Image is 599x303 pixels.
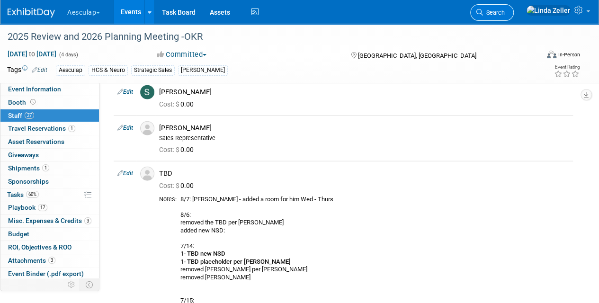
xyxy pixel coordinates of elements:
span: Cost: $ [159,100,180,108]
span: 1 [68,125,75,132]
span: Booth [8,98,37,106]
a: Event Information [0,83,99,96]
img: ExhibitDay [8,8,55,18]
a: Sponsorships [0,175,99,188]
div: [PERSON_NAME] [159,124,569,133]
div: In-Person [558,51,580,58]
span: Shipments [8,164,49,172]
a: Misc. Expenses & Credits3 [0,214,99,227]
span: Search [483,9,505,16]
span: 0.00 [159,100,197,108]
span: Attachments [8,257,55,264]
span: Booth not reserved yet [28,98,37,106]
span: Event Binder (.pdf export) [8,270,84,277]
span: Misc. Expenses & Credits [8,217,91,224]
a: ROI, Objectives & ROO [0,241,99,254]
div: Sales Representative [159,134,569,142]
a: Playbook17 [0,201,99,214]
a: Tasks60% [0,188,99,201]
span: Event Information [8,85,61,93]
a: Attachments3 [0,254,99,267]
span: 3 [84,217,91,224]
a: Edit [117,89,133,95]
span: 0.00 [159,146,197,153]
span: 60% [26,191,39,198]
span: 3 [48,257,55,264]
button: Committed [154,50,210,60]
span: 17 [38,204,47,211]
a: Shipments1 [0,162,99,175]
div: TBD [159,169,569,178]
div: [PERSON_NAME] [178,65,228,75]
a: Edit [117,125,133,131]
a: Travel Reservations1 [0,122,99,135]
span: [DATE] [DATE] [7,50,57,58]
span: to [27,50,36,58]
img: Associate-Profile-5.png [140,121,154,135]
div: Strategic Sales [131,65,175,75]
a: Asset Reservations [0,135,99,148]
a: Staff27 [0,109,99,122]
td: Toggle Event Tabs [80,278,99,291]
span: (4 days) [58,52,78,58]
span: Staff [8,112,34,119]
div: Event Rating [554,65,580,70]
span: Cost: $ [159,146,180,153]
a: Event Binder (.pdf export) [0,267,99,280]
img: S.jpg [140,85,154,99]
a: Booth [0,96,99,109]
span: Travel Reservations [8,125,75,132]
span: Asset Reservations [8,138,64,145]
b: 1- TBD new NSD [180,250,225,257]
a: Budget [0,228,99,241]
span: Giveaways [8,151,39,159]
td: Tags [7,65,47,76]
div: Event Format [496,49,580,63]
a: Search [470,4,514,21]
div: [PERSON_NAME] [159,88,569,97]
img: Associate-Profile-5.png [140,167,154,181]
img: Linda Zeller [526,5,571,16]
span: Budget [8,230,29,238]
span: ROI, Objectives & ROO [8,243,72,251]
a: Edit [32,67,47,73]
span: Playbook [8,204,47,211]
div: 2025 Review and 2026 Planning Meeting -OKR [4,28,531,45]
span: 1 [42,164,49,171]
div: Aesculap [56,65,85,75]
b: 1- TBD placeholder per [PERSON_NAME] [180,258,291,265]
img: Format-Inperson.png [547,51,556,58]
span: [GEOGRAPHIC_DATA], [GEOGRAPHIC_DATA] [358,52,476,59]
span: Sponsorships [8,178,49,185]
div: Notes: [159,196,177,203]
td: Personalize Event Tab Strip [63,278,80,291]
a: Giveaways [0,149,99,161]
span: Tasks [7,191,39,198]
span: Cost: $ [159,182,180,189]
a: Edit [117,170,133,177]
div: HCS & Neuro [89,65,128,75]
span: 0.00 [159,182,197,189]
span: 27 [25,112,34,119]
